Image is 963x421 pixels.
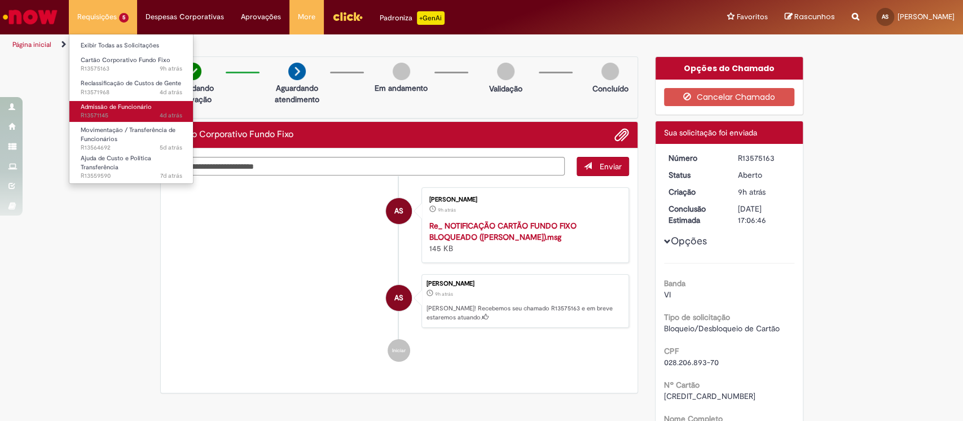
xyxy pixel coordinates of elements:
[664,323,780,334] span: Bloqueio/Desbloqueio de Cartão
[393,63,410,80] img: img-circle-grey.png
[660,152,729,164] dt: Número
[417,11,445,25] p: +GenAi
[656,57,803,80] div: Opções do Chamado
[81,172,182,181] span: R13559590
[169,157,565,176] textarea: Digite sua mensagem aqui...
[1,6,59,28] img: ServiceNow
[785,12,835,23] a: Rascunhos
[386,198,412,224] div: Ana Luiza Pinheiro E Silva
[81,88,182,97] span: R13571968
[69,152,194,177] a: Aberto R13559590 : Ajuda de Custo e Política Transferência
[81,154,151,172] span: Ajuda de Custo e Política Transferência
[169,130,293,140] h2: Cartão Corporativo Fundo Fixo Histórico de tíquete
[160,172,182,180] time: 23/09/2025 15:01:39
[69,54,194,75] a: Aberto R13575163 : Cartão Corporativo Fundo Fixo
[81,56,170,64] span: Cartão Corporativo Fundo Fixo
[386,285,412,311] div: Ana Luiza Pinheiro E Silva
[160,172,182,180] span: 7d atrás
[375,82,428,94] p: Em andamento
[664,312,730,322] b: Tipo de solicitação
[169,274,630,328] li: Ana Luiza Pinheiro E Silva
[81,126,175,143] span: Movimentação / Transferência de Funcionários
[660,169,729,181] dt: Status
[577,157,629,176] button: Enviar
[160,143,182,152] time: 24/09/2025 18:51:29
[438,207,456,213] span: 9h atrás
[738,186,790,198] div: 29/09/2025 09:06:42
[77,11,117,23] span: Requisições
[438,207,456,213] time: 29/09/2025 09:05:50
[426,304,623,322] p: [PERSON_NAME]! Recebemos seu chamado R13575163 e em breve estaremos atuando.
[429,220,617,254] div: 145 KB
[160,143,182,152] span: 5d atrás
[738,187,766,197] time: 29/09/2025 09:06:42
[429,196,617,203] div: [PERSON_NAME]
[660,186,729,198] dt: Criação
[601,63,619,80] img: img-circle-grey.png
[882,13,889,20] span: AS
[664,278,685,288] b: Banda
[160,64,182,73] span: 9h atrás
[394,284,403,312] span: AS
[81,143,182,152] span: R13564692
[429,221,577,242] a: Re_ NOTIFICAÇÃO CARTÃO FUNDO FIXO BLOQUEADO ([PERSON_NAME]).msg
[435,291,453,297] time: 29/09/2025 09:06:42
[8,34,634,55] ul: Trilhas de página
[664,391,755,401] span: [CREDIT_CARD_NUMBER]
[69,34,194,184] ul: Requisições
[600,161,622,172] span: Enviar
[794,11,835,22] span: Rascunhos
[160,111,182,120] span: 4d atrás
[664,357,719,367] span: 028.206.893-70
[664,128,757,138] span: Sua solicitação foi enviada
[394,198,403,225] span: AS
[288,63,306,80] img: arrow-next.png
[69,101,194,122] a: Aberto R13571145 : Admissão de Funcionário
[241,11,281,23] span: Aprovações
[81,111,182,120] span: R13571145
[614,128,629,142] button: Adicionar anexos
[81,64,182,73] span: R13575163
[69,77,194,98] a: Aberto R13571968 : Reclassificação de Custos de Gente
[12,40,51,49] a: Página inicial
[146,11,224,23] span: Despesas Corporativas
[592,83,628,94] p: Concluído
[489,83,522,94] p: Validação
[737,11,768,23] span: Favoritos
[160,88,182,97] span: 4d atrás
[738,187,766,197] span: 9h atrás
[664,380,700,390] b: Nº Cartão
[298,11,315,23] span: More
[69,124,194,148] a: Aberto R13564692 : Movimentação / Transferência de Funcionários
[81,103,152,111] span: Admissão de Funcionário
[435,291,453,297] span: 9h atrás
[169,176,630,374] ul: Histórico de tíquete
[81,79,181,87] span: Reclassificação de Custos de Gente
[270,82,324,105] p: Aguardando atendimento
[332,8,363,25] img: click_logo_yellow_360x200.png
[69,40,194,52] a: Exibir Todas as Solicitações
[898,12,955,21] span: [PERSON_NAME]
[738,152,790,164] div: R13575163
[660,203,729,226] dt: Conclusão Estimada
[380,11,445,25] div: Padroniza
[160,111,182,120] time: 26/09/2025 15:19:20
[119,13,129,23] span: 5
[426,280,623,287] div: [PERSON_NAME]
[664,290,671,300] span: VI
[738,169,790,181] div: Aberto
[160,88,182,97] time: 26/09/2025 17:16:20
[497,63,515,80] img: img-circle-grey.png
[664,88,794,106] button: Cancelar Chamado
[738,203,790,226] div: [DATE] 17:06:46
[664,346,679,356] b: CPF
[160,64,182,73] time: 29/09/2025 09:06:44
